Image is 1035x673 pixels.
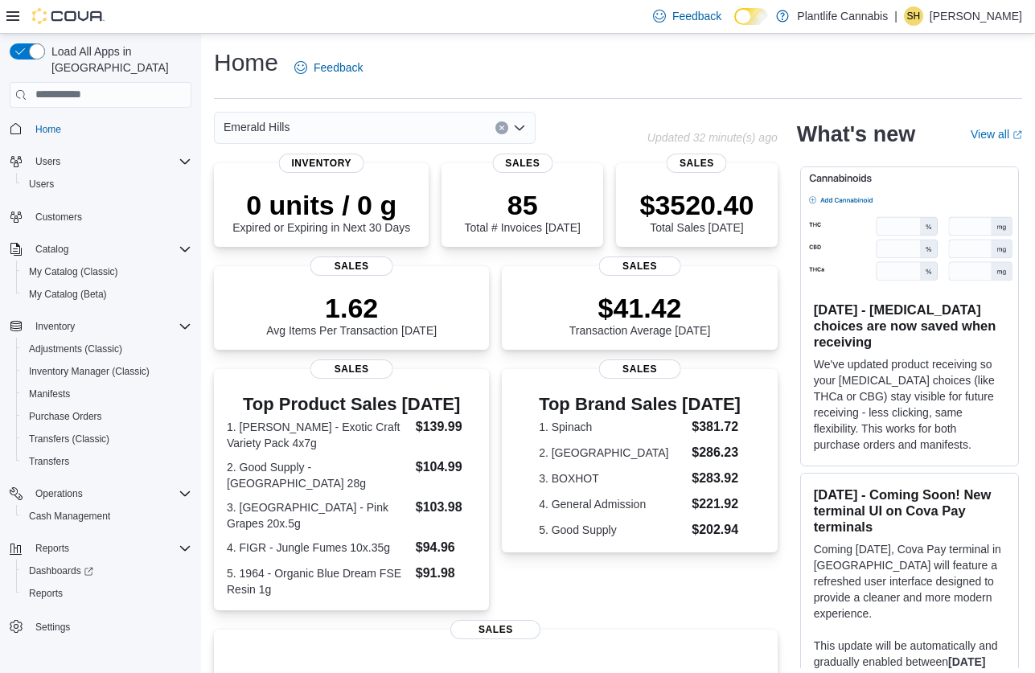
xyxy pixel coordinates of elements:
[16,405,198,428] button: Purchase Orders
[227,419,409,451] dt: 1. [PERSON_NAME] - Exotic Craft Variety Pack 4x7g
[23,174,191,194] span: Users
[23,584,69,603] a: Reports
[29,152,67,171] button: Users
[29,240,75,259] button: Catalog
[23,174,60,194] a: Users
[29,616,191,636] span: Settings
[16,283,198,306] button: My Catalog (Beta)
[513,121,526,134] button: Open list of options
[29,265,118,278] span: My Catalog (Classic)
[29,178,54,191] span: Users
[647,131,778,144] p: Updated 32 minute(s) ago
[3,238,198,261] button: Catalog
[16,582,198,605] button: Reports
[16,261,198,283] button: My Catalog (Classic)
[734,25,735,26] span: Dark Mode
[23,561,191,581] span: Dashboards
[29,288,107,301] span: My Catalog (Beta)
[45,43,191,76] span: Load All Apps in [GEOGRAPHIC_DATA]
[224,117,290,137] span: Emerald Hills
[539,419,685,435] dt: 1. Spinach
[16,560,198,582] a: Dashboards
[569,292,711,337] div: Transaction Average [DATE]
[232,189,410,221] p: 0 units / 0 g
[278,154,364,173] span: Inventory
[288,51,369,84] a: Feedback
[416,417,477,437] dd: $139.99
[814,486,1005,535] h3: [DATE] - Coming Soon! New terminal UI on Cova Pay terminals
[29,587,63,600] span: Reports
[35,542,69,555] span: Reports
[29,564,93,577] span: Dashboards
[639,189,754,221] p: $3520.40
[23,507,117,526] a: Cash Management
[465,189,581,221] p: 85
[23,507,191,526] span: Cash Management
[310,359,393,379] span: Sales
[310,256,393,276] span: Sales
[35,621,70,634] span: Settings
[894,6,897,26] p: |
[227,395,476,414] h3: Top Product Sales [DATE]
[29,152,191,171] span: Users
[814,541,1005,622] p: Coming [DATE], Cova Pay terminal in [GEOGRAPHIC_DATA] will feature a refreshed user interface des...
[23,285,113,304] a: My Catalog (Beta)
[29,119,191,139] span: Home
[23,407,109,426] a: Purchase Orders
[23,262,125,281] a: My Catalog (Classic)
[3,482,198,505] button: Operations
[23,285,191,304] span: My Catalog (Beta)
[29,510,110,523] span: Cash Management
[23,262,191,281] span: My Catalog (Classic)
[598,256,681,276] span: Sales
[16,450,198,473] button: Transfers
[29,317,81,336] button: Inventory
[797,121,915,147] h2: What's new
[797,6,888,26] p: Plantlife Cannabis
[814,356,1005,453] p: We've updated product receiving so your [MEDICAL_DATA] choices (like THCa or CBG) stay visible fo...
[492,154,552,173] span: Sales
[32,8,105,24] img: Cova
[23,452,191,471] span: Transfers
[539,496,685,512] dt: 4. General Admission
[3,614,198,638] button: Settings
[16,383,198,405] button: Manifests
[23,339,191,359] span: Adjustments (Classic)
[35,211,82,224] span: Customers
[3,537,198,560] button: Reports
[29,410,102,423] span: Purchase Orders
[16,173,198,195] button: Users
[23,362,156,381] a: Inventory Manager (Classic)
[29,388,70,400] span: Manifests
[227,499,409,531] dt: 3. [GEOGRAPHIC_DATA] - Pink Grapes 20x.5g
[35,487,83,500] span: Operations
[35,243,68,256] span: Catalog
[29,343,122,355] span: Adjustments (Classic)
[672,8,721,24] span: Feedback
[214,47,278,79] h1: Home
[16,338,198,360] button: Adjustments (Classic)
[3,150,198,173] button: Users
[29,240,191,259] span: Catalog
[465,189,581,234] div: Total # Invoices [DATE]
[539,470,685,486] dt: 3. BOXHOT
[814,302,1005,350] h3: [DATE] - [MEDICAL_DATA] choices are now saved when receiving
[29,484,89,503] button: Operations
[29,618,76,637] a: Settings
[450,620,540,639] span: Sales
[29,365,150,378] span: Inventory Manager (Classic)
[314,60,363,76] span: Feedback
[930,6,1022,26] p: [PERSON_NAME]
[3,315,198,338] button: Inventory
[3,205,198,228] button: Customers
[692,443,741,462] dd: $286.23
[29,539,76,558] button: Reports
[29,539,191,558] span: Reports
[227,565,409,597] dt: 5. 1964 - Organic Blue Dream FSE Resin 1g
[35,155,60,168] span: Users
[23,384,76,404] a: Manifests
[692,417,741,437] dd: $381.72
[266,292,437,337] div: Avg Items Per Transaction [DATE]
[29,207,191,227] span: Customers
[16,360,198,383] button: Inventory Manager (Classic)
